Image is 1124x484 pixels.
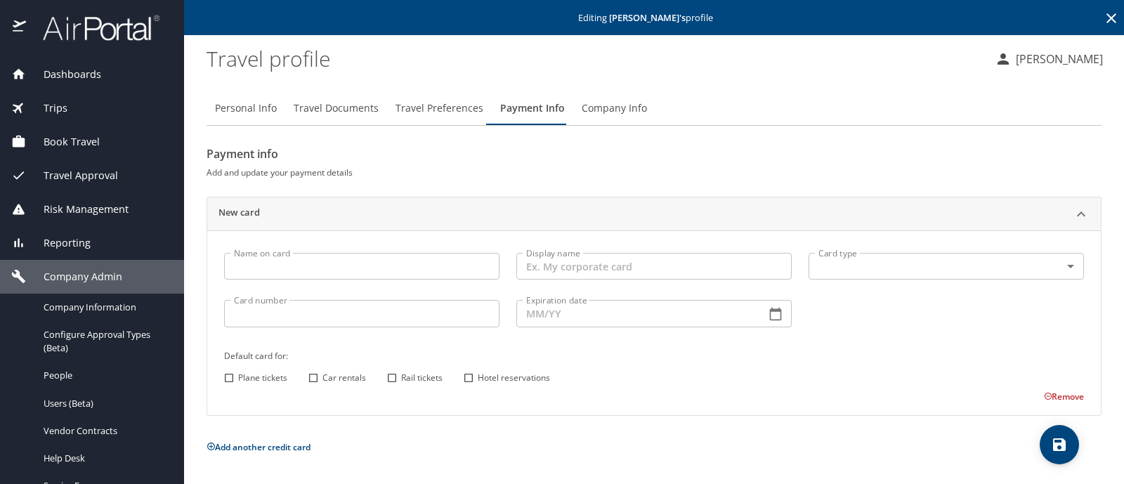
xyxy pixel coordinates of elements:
button: Remove [1044,391,1084,403]
input: Ex. My corporate card [516,253,792,280]
span: Configure Approval Types (Beta) [44,328,167,355]
span: Payment Info [500,100,565,117]
span: Company Information [44,301,167,314]
h2: Payment info [207,143,1102,165]
span: Help Desk [44,452,167,465]
span: Risk Management [26,202,129,217]
span: Car rentals [322,372,366,384]
span: Travel Preferences [396,100,483,117]
p: Editing profile [188,13,1120,22]
div: New card [207,230,1101,414]
span: Trips [26,100,67,116]
button: save [1040,425,1079,464]
span: Travel Documents [294,100,379,117]
span: Users (Beta) [44,397,167,410]
div: ​ [809,253,1084,280]
strong: [PERSON_NAME] 's [609,11,686,24]
span: Vendor Contracts [44,424,167,438]
h2: New card [218,206,260,223]
span: Book Travel [26,134,100,150]
h6: Add and update your payment details [207,165,1102,180]
span: Rail tickets [401,372,443,384]
p: [PERSON_NAME] [1012,51,1103,67]
span: Plane tickets [238,372,287,384]
button: Add another credit card [207,441,311,453]
h1: Travel profile [207,37,983,80]
img: airportal-logo.png [27,14,159,41]
span: Company Info [582,100,647,117]
button: [PERSON_NAME] [989,46,1109,72]
span: Personal Info [215,100,277,117]
span: Dashboards [26,67,101,82]
h6: Default card for: [224,348,1084,363]
span: Company Admin [26,269,122,284]
input: MM/YY [516,300,754,327]
span: Reporting [26,235,91,251]
span: Hotel reservations [478,372,550,384]
img: icon-airportal.png [13,14,27,41]
div: Profile [207,91,1102,125]
div: New card [207,197,1101,231]
span: Travel Approval [26,168,118,183]
span: People [44,369,167,382]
